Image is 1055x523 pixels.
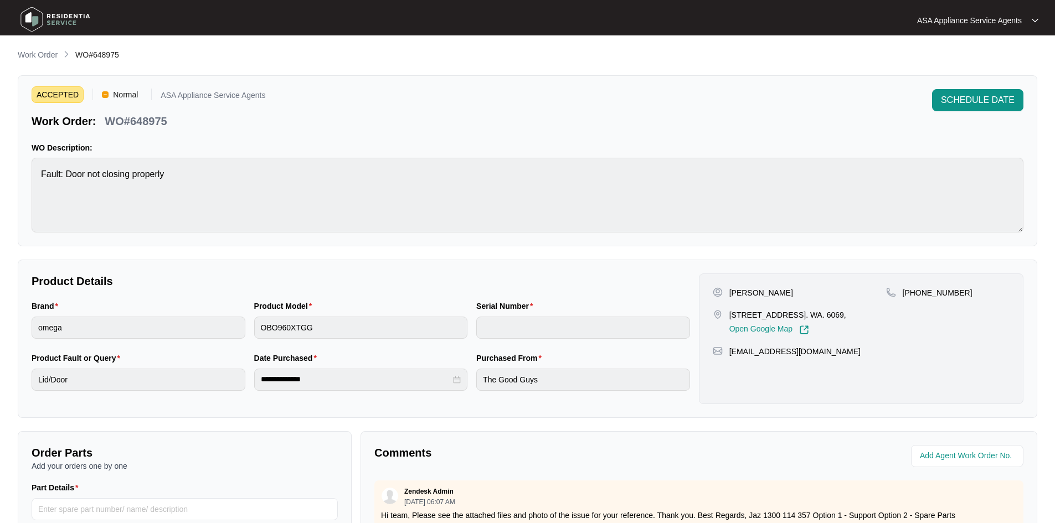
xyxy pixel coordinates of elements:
label: Brand [32,301,63,312]
p: [STREET_ADDRESS]. WA. 6069, [729,309,846,320]
textarea: Fault: Door not closing properly [32,158,1023,232]
img: user-pin [713,287,723,297]
input: Add Agent Work Order No. [920,449,1017,463]
label: Date Purchased [254,353,321,364]
img: dropdown arrow [1032,18,1038,23]
p: [PERSON_NAME] [729,287,793,298]
a: Work Order [16,49,60,61]
span: SCHEDULE DATE [941,94,1015,107]
p: WO Description: [32,142,1023,153]
input: Part Details [32,498,338,520]
label: Part Details [32,482,83,493]
span: Normal [109,86,142,103]
p: Product Details [32,273,690,289]
p: [EMAIL_ADDRESS][DOMAIN_NAME] [729,346,861,357]
input: Product Fault or Query [32,369,245,391]
img: Vercel Logo [102,91,109,98]
input: Brand [32,317,245,339]
p: Order Parts [32,445,338,460]
span: ACCEPTED [32,86,84,103]
button: SCHEDULE DATE [932,89,1023,111]
p: [PHONE_NUMBER] [903,287,972,298]
p: WO#648975 [105,113,167,129]
img: map-pin [886,287,896,297]
span: WO#648975 [75,50,119,59]
p: Comments [374,445,691,460]
img: chevron-right [62,50,71,59]
p: ASA Appliance Service Agents [917,15,1022,26]
input: Date Purchased [261,374,451,385]
label: Product Model [254,301,317,312]
img: map-pin [713,346,723,356]
p: Work Order [18,49,58,60]
img: residentia service logo [17,3,94,36]
input: Purchased From [476,369,690,391]
input: Serial Number [476,317,690,339]
p: Hi team, Please see the attached files and photo of the issue for your reference. Thank you. Best... [381,510,1017,521]
label: Product Fault or Query [32,353,125,364]
p: Work Order: [32,113,96,129]
img: user.svg [382,488,398,504]
img: map-pin [713,309,723,319]
img: Link-External [799,325,809,335]
input: Product Model [254,317,468,339]
p: Add your orders one by one [32,460,338,472]
p: Zendesk Admin [404,487,454,496]
a: Open Google Map [729,325,809,335]
label: Serial Number [476,301,537,312]
p: [DATE] 06:07 AM [404,499,455,505]
label: Purchased From [476,353,546,364]
p: ASA Appliance Service Agents [161,91,265,103]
